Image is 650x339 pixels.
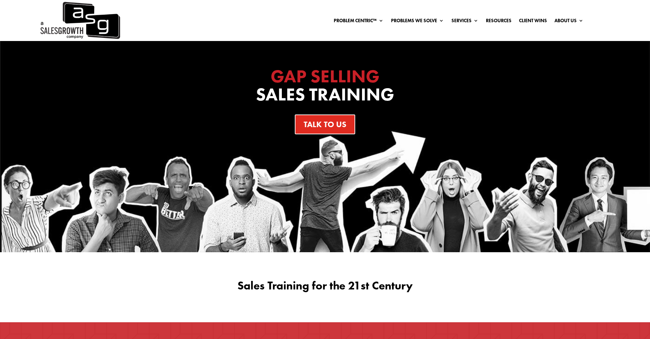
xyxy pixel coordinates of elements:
a: Services [451,18,478,26]
span: GAP SELLING [271,65,379,88]
h1: Sales Training [189,67,462,107]
a: Talk To Us [295,114,355,135]
a: About Us [554,18,583,26]
a: Problems We Solve [391,18,444,26]
a: Problem Centric™ [334,18,384,26]
a: Resources [486,18,511,26]
span: Sales Training for the 21st Century [237,278,413,293]
a: Client Wins [519,18,547,26]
